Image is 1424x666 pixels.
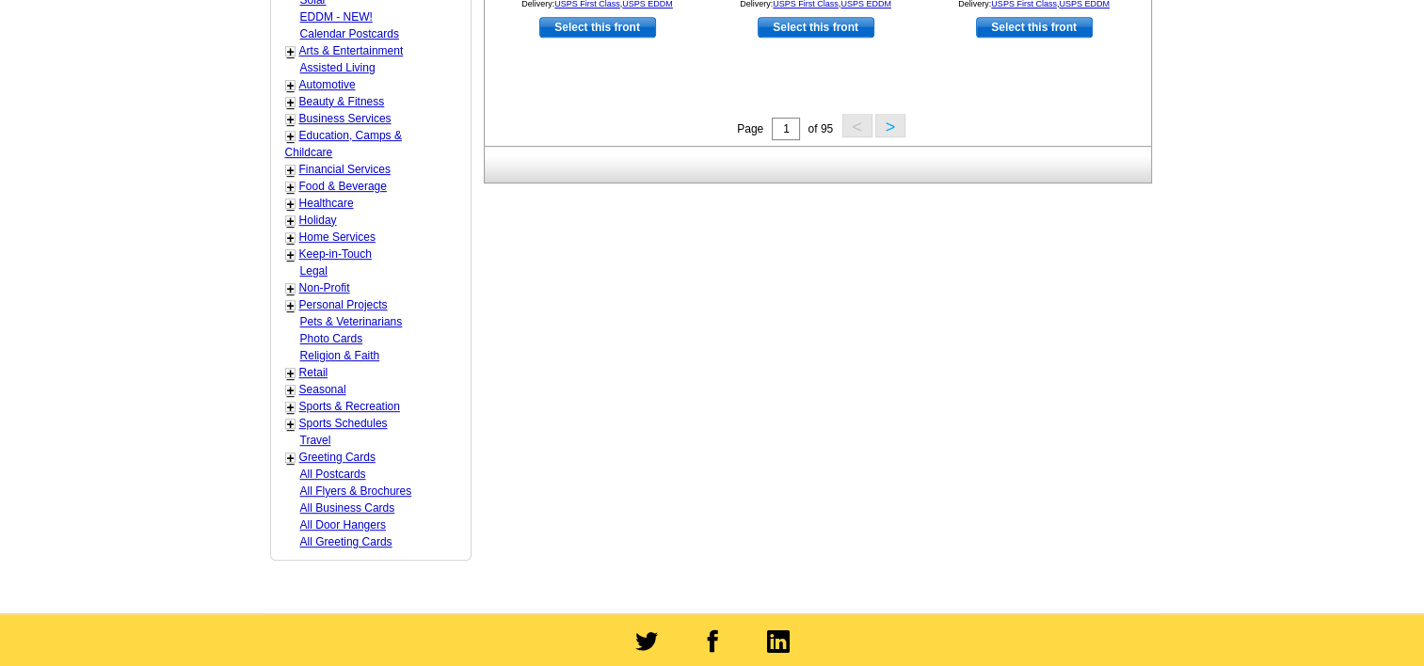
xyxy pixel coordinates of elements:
[287,95,295,110] a: +
[287,163,295,178] a: +
[808,122,833,135] span: of 95
[758,17,874,38] a: use this design
[300,518,386,531] a: All Door Hangers
[300,10,373,24] a: EDDM - NEW!
[299,451,376,464] a: Greeting Cards
[287,366,295,381] a: +
[300,501,395,515] a: All Business Cards
[299,298,388,311] a: Personal Projects
[300,332,363,345] a: Photo Cards
[300,434,331,447] a: Travel
[300,264,328,277] a: Legal
[287,298,295,313] a: +
[299,281,350,294] a: Non-Profit
[299,230,376,244] a: Home Services
[875,114,905,137] button: >
[976,17,1093,38] a: use this design
[299,247,372,261] a: Keep-in-Touch
[287,197,295,212] a: +
[287,44,295,59] a: +
[299,400,400,413] a: Sports & Recreation
[299,78,356,91] a: Automotive
[299,417,388,430] a: Sports Schedules
[299,197,354,210] a: Healthcare
[287,129,295,144] a: +
[842,114,872,137] button: <
[299,44,404,57] a: Arts & Entertainment
[299,214,337,227] a: Holiday
[287,230,295,246] a: +
[287,383,295,398] a: +
[299,180,387,193] a: Food & Beverage
[300,535,392,548] a: All Greeting Cards
[287,78,295,93] a: +
[300,468,366,481] a: All Postcards
[299,112,392,125] a: Business Services
[299,163,391,176] a: Financial Services
[287,112,295,127] a: +
[1048,229,1424,666] iframe: LiveChat chat widget
[539,17,656,38] a: use this design
[300,315,403,328] a: Pets & Veterinarians
[287,180,295,195] a: +
[287,417,295,432] a: +
[300,349,380,362] a: Religion & Faith
[299,383,346,396] a: Seasonal
[300,27,399,40] a: Calendar Postcards
[299,95,385,108] a: Beauty & Fitness
[287,281,295,296] a: +
[737,122,763,135] span: Page
[287,214,295,229] a: +
[285,129,402,159] a: Education, Camps & Childcare
[287,247,295,262] a: +
[287,451,295,466] a: +
[300,484,412,498] a: All Flyers & Brochures
[287,400,295,415] a: +
[299,366,328,379] a: Retail
[300,61,376,74] a: Assisted Living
